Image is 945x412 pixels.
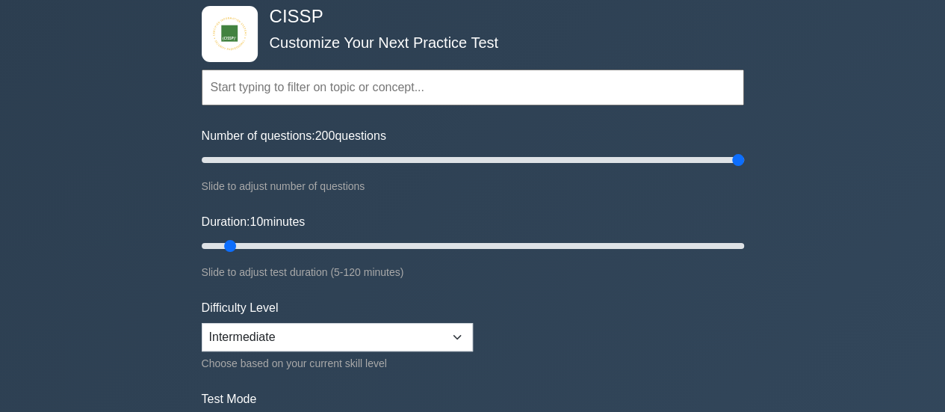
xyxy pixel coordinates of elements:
label: Difficulty Level [202,299,279,317]
input: Start typing to filter on topic or concept... [202,70,744,105]
span: 200 [315,129,335,142]
div: Slide to adjust test duration (5-120 minutes) [202,263,744,281]
div: Choose based on your current skill level [202,354,473,372]
div: Slide to adjust number of questions [202,177,744,195]
label: Test Mode [202,390,744,408]
h4: CISSP [264,6,671,28]
label: Duration: minutes [202,213,306,231]
span: 10 [250,215,263,228]
label: Number of questions: questions [202,127,386,145]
